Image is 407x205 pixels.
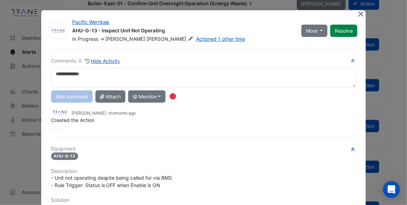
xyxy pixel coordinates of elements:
span: AHU-G-13 [51,153,79,160]
button: Resolve [330,25,357,37]
div: Tooltip anchor [170,93,176,100]
span: [PERSON_NAME] [106,36,145,42]
h6: Solution [51,197,356,203]
img: Trane Technologies [51,109,69,116]
span: 2025-09-04 15:29:06 [109,110,136,116]
img: Trane Technologies [50,27,66,34]
button: Attach [95,90,125,103]
h6: Equipment [51,146,356,152]
div: AHU-G-13 - Inspect Unit Not Operating [72,27,293,36]
button: Hide Activity [84,57,121,65]
button: @ Mention [128,90,166,103]
h6: Description [51,168,356,174]
span: - Unit not operating despite being called for via BMS - Rule Trigger: Status is OFF when Enable i... [51,175,172,188]
span: -> [100,36,104,42]
a: Pacific Werribee [72,19,109,25]
div: Comments: 0 [51,57,121,65]
div: Open Intercom Messenger [383,181,400,198]
span: In Progress [72,36,98,42]
small: [PERSON_NAME] - [71,110,136,116]
a: Actioned 1 other time [196,36,245,42]
button: More [301,25,328,37]
span: [PERSON_NAME] [147,36,195,43]
button: Close [357,10,364,18]
span: More [306,27,318,34]
span: Created the Action [51,117,94,123]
